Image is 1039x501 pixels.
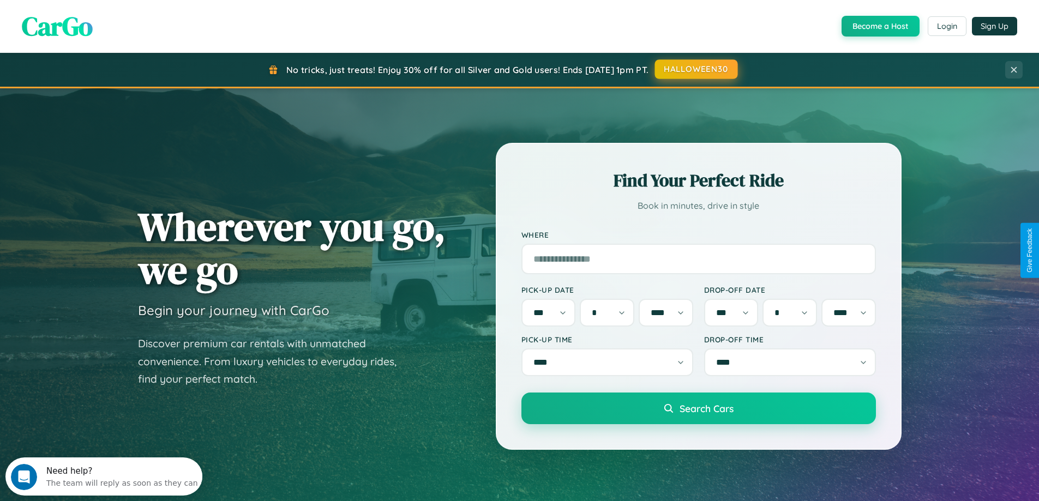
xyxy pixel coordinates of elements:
[655,59,738,79] button: HALLOWEEN30
[286,64,648,75] span: No tricks, just treats! Enjoy 30% off for all Silver and Gold users! Ends [DATE] 1pm PT.
[521,335,693,344] label: Pick-up Time
[704,335,876,344] label: Drop-off Time
[138,335,411,388] p: Discover premium car rentals with unmatched convenience. From luxury vehicles to everyday rides, ...
[972,17,1017,35] button: Sign Up
[842,16,920,37] button: Become a Host
[41,9,193,18] div: Need help?
[521,230,876,239] label: Where
[138,205,446,291] h1: Wherever you go, we go
[4,4,203,34] div: Open Intercom Messenger
[928,16,966,36] button: Login
[11,464,37,490] iframe: Intercom live chat
[521,168,876,192] h2: Find Your Perfect Ride
[680,402,734,414] span: Search Cars
[22,8,93,44] span: CarGo
[521,285,693,294] label: Pick-up Date
[5,457,202,496] iframe: Intercom live chat discovery launcher
[41,18,193,29] div: The team will reply as soon as they can
[521,393,876,424] button: Search Cars
[521,198,876,214] p: Book in minutes, drive in style
[138,302,329,318] h3: Begin your journey with CarGo
[1026,228,1034,273] div: Give Feedback
[704,285,876,294] label: Drop-off Date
